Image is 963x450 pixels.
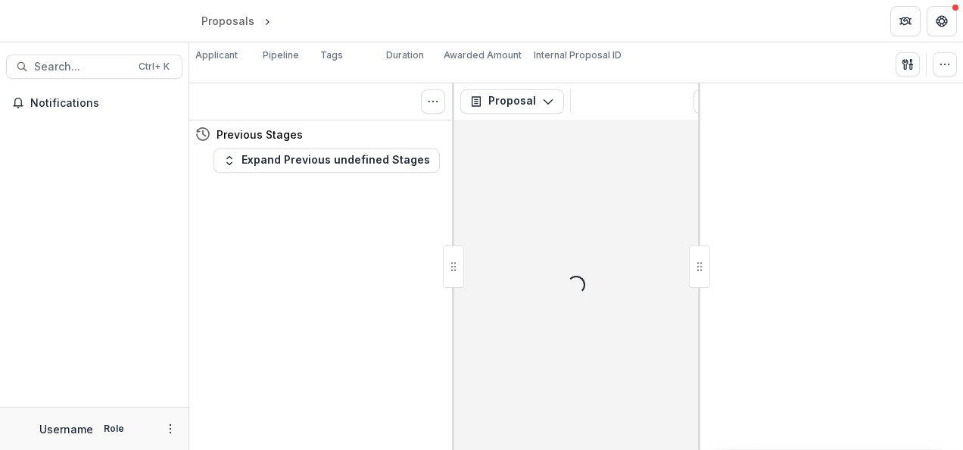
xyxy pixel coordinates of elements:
button: Get Help [927,6,957,36]
button: View Attached Files [693,89,718,114]
button: Search... [6,55,182,79]
button: Partners [890,6,921,36]
button: Notifications [6,91,182,115]
span: Search... [34,61,129,73]
div: Proposals [201,13,254,29]
p: Role [99,422,129,436]
button: Proposal [460,89,564,114]
h4: Previous Stages [217,127,303,142]
button: Toggle View Cancelled Tasks [421,89,445,114]
span: Notifications [30,97,176,110]
p: Username [39,421,93,437]
p: Awarded Amount [444,48,522,62]
p: Applicant [195,48,238,62]
p: Tags [320,48,343,62]
p: Pipeline [263,48,299,62]
p: Duration [386,48,424,62]
div: Ctrl + K [136,58,173,75]
button: Expand Previous undefined Stages [213,148,440,173]
button: More [161,420,179,438]
nav: breadcrumb [195,10,338,32]
a: Proposals [195,10,260,32]
p: Internal Proposal ID [534,48,622,62]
